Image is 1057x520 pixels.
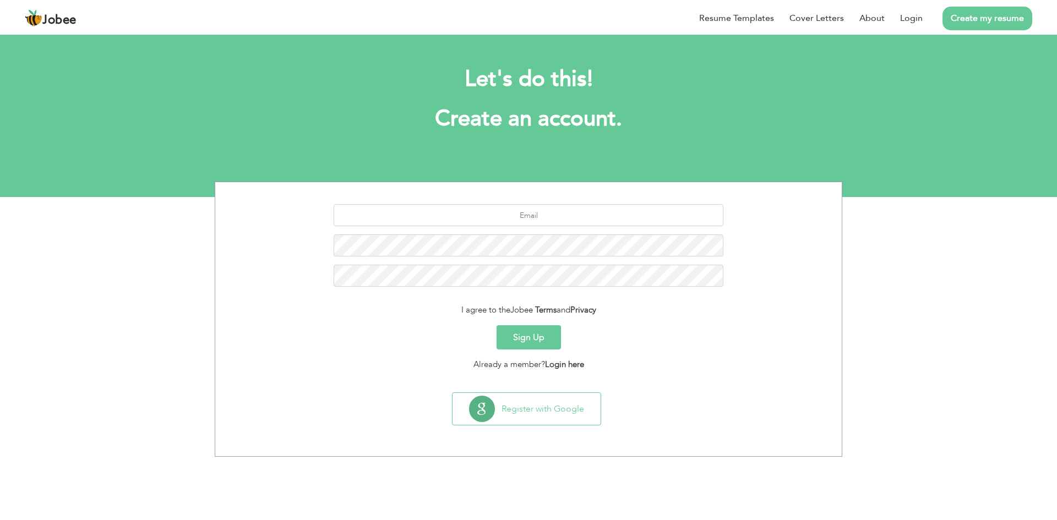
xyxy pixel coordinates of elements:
[942,7,1032,30] a: Create my resume
[25,9,42,27] img: jobee.io
[224,358,833,371] div: Already a member?
[231,105,826,133] h1: Create an account.
[497,325,561,349] button: Sign Up
[535,304,557,315] a: Terms
[699,12,774,25] a: Resume Templates
[42,14,77,26] span: Jobee
[900,12,923,25] a: Login
[334,204,724,226] input: Email
[789,12,844,25] a: Cover Letters
[224,304,833,316] div: I agree to the and
[231,65,826,94] h2: Let's do this!
[25,9,77,27] a: Jobee
[570,304,596,315] a: Privacy
[453,393,601,425] button: Register with Google
[859,12,885,25] a: About
[545,359,584,370] a: Login here
[510,304,533,315] span: Jobee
